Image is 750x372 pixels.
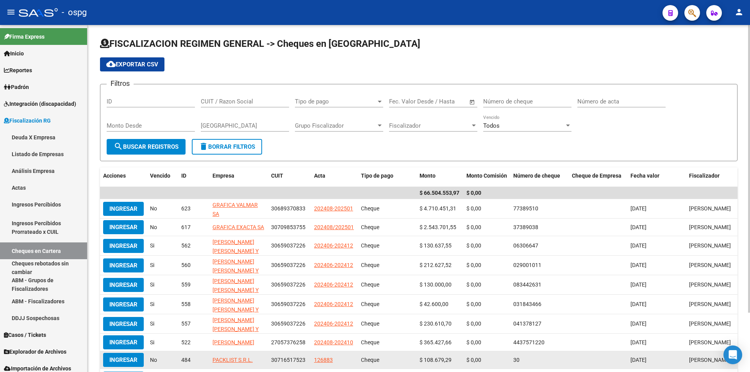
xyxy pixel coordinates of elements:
[420,242,452,249] span: $ 130.637,55
[513,205,538,212] span: 77389510
[181,320,191,327] span: 557
[103,202,144,216] button: Ingresar
[513,357,520,363] span: 30
[271,242,305,249] span: 30659037226
[271,320,305,327] span: 30659037226
[109,224,137,231] span: Ingresar
[212,297,259,339] span: [PERSON_NAME] [PERSON_NAME] Y FUSCA [PERSON_NAME] S DE HECHO
[513,224,538,230] span: 37389038
[181,173,186,179] span: ID
[630,205,646,212] span: [DATE]
[4,331,46,339] span: Casos / Tickets
[212,258,259,300] span: [PERSON_NAME] [PERSON_NAME] Y FUSCA [PERSON_NAME] S DE HECHO
[466,224,481,230] span: $ 0,00
[271,301,305,307] span: 30659037226
[689,281,731,288] span: MIGUEL CIUFIA
[689,242,731,249] span: MIGUEL CIUFIA
[358,167,416,184] datatable-header-cell: Tipo de pago
[466,281,481,288] span: $ 0,00
[466,173,507,179] span: Monto Comisión
[361,242,379,249] span: Cheque
[178,167,209,184] datatable-header-cell: ID
[150,242,154,249] span: Si
[420,320,452,327] span: $ 230.610,70
[689,357,731,363] span: NADIA PLAZA
[4,100,76,108] span: Integración (discapacidad)
[420,301,448,307] span: $ 42.600,00
[420,224,456,230] span: $ 2.543.701,55
[483,122,500,129] span: Todos
[192,139,262,155] button: Borrar Filtros
[103,297,144,311] button: Ingresar
[311,167,358,184] datatable-header-cell: Acta
[100,57,164,71] button: Exportar CSV
[466,301,481,307] span: $ 0,00
[212,339,254,345] span: [PERSON_NAME]
[103,258,144,272] button: Ingresar
[103,335,144,349] button: Ingresar
[271,173,283,179] span: CUIT
[199,143,255,150] span: Borrar Filtros
[466,262,481,268] span: $ 0,00
[466,242,481,249] span: $ 0,00
[181,339,191,345] span: 522
[466,357,481,363] span: $ 0,00
[314,261,353,270] div: 202406-202412
[6,7,16,17] mat-icon: menu
[150,205,157,212] span: No
[62,4,87,21] span: - ospg
[734,7,744,17] mat-icon: person
[314,300,353,309] div: 202406-202412
[103,317,144,331] button: Ingresar
[199,142,208,151] mat-icon: delete
[181,357,191,363] span: 484
[271,339,305,345] span: 27057376258
[150,357,157,363] span: No
[271,224,305,230] span: 30709853755
[420,339,452,345] span: $ 365.427,66
[181,205,191,212] span: 623
[361,173,393,179] span: Tipo de pago
[389,122,470,129] span: Fiscalizador
[114,143,179,150] span: Buscar Registros
[109,356,137,363] span: Ingresar
[468,98,477,107] button: Open calendar
[212,224,264,230] span: GRAFICA EXACTA SA
[513,242,538,249] span: 06306647
[107,139,186,155] button: Buscar Registros
[212,357,253,363] span: PACKLIST S.R.L.
[4,116,51,125] span: Fiscalización RG
[466,339,481,345] span: $ 0,00
[723,345,742,364] div: Open Intercom Messenger
[361,301,379,307] span: Cheque
[4,49,24,58] span: Inicio
[420,281,452,288] span: $ 130.000,00
[686,167,745,184] datatable-header-cell: Fiscalizador
[466,190,481,196] span: $ 0,00
[466,205,481,212] span: $ 0,00
[689,301,731,307] span: MIGUEL CIUFIA
[4,347,66,356] span: Explorador de Archivos
[689,262,731,268] span: MIGUEL CIUFIA
[150,173,170,179] span: Vencido
[4,66,32,75] span: Reportes
[689,173,720,179] span: Fiscalizador
[361,281,379,288] span: Cheque
[212,173,234,179] span: Empresa
[314,280,353,289] div: 202406-202412
[181,262,191,268] span: 560
[630,357,646,363] span: [DATE]
[314,356,333,365] div: 126883
[109,205,137,212] span: Ingresar
[212,202,258,217] span: GRAFICA VALMAR SA
[314,204,353,213] div: 202408-202501
[181,281,191,288] span: 559
[630,242,646,249] span: [DATE]
[181,301,191,307] span: 558
[100,167,147,184] datatable-header-cell: Acciones
[361,357,379,363] span: Cheque
[103,353,144,367] button: Ingresar
[572,173,621,179] span: Cheque de Empresa
[420,205,456,212] span: $ 4.710.451,31
[314,173,325,179] span: Acta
